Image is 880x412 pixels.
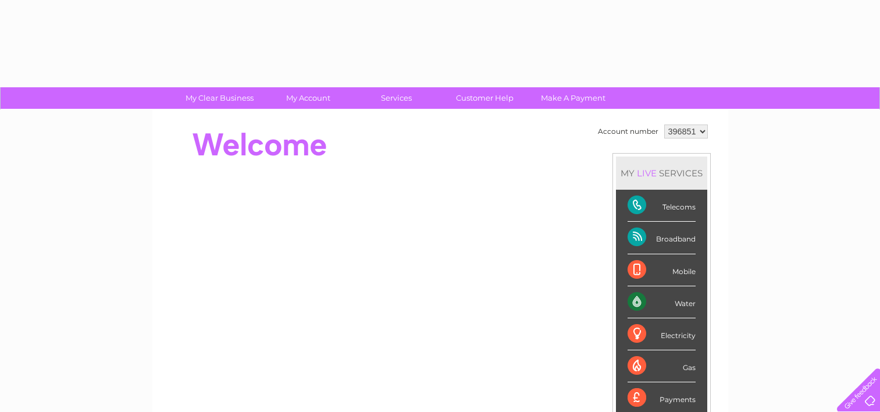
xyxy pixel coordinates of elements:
[628,318,696,350] div: Electricity
[348,87,444,109] a: Services
[628,350,696,382] div: Gas
[628,286,696,318] div: Water
[628,190,696,222] div: Telecoms
[525,87,621,109] a: Make A Payment
[260,87,356,109] a: My Account
[595,122,661,141] td: Account number
[628,222,696,254] div: Broadband
[616,157,707,190] div: MY SERVICES
[172,87,268,109] a: My Clear Business
[635,168,659,179] div: LIVE
[437,87,533,109] a: Customer Help
[628,254,696,286] div: Mobile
